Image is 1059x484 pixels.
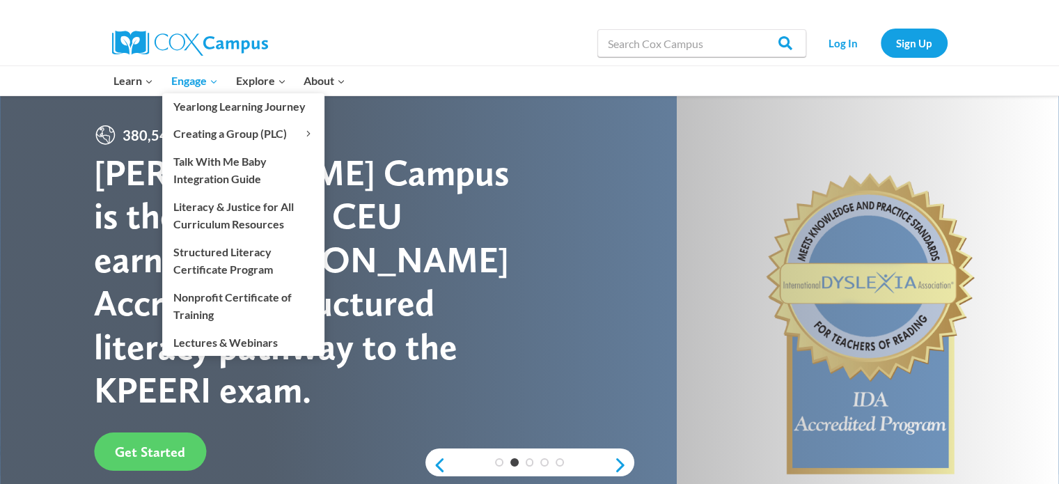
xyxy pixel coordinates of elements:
[162,93,324,120] a: Yearlong Learning Journey
[425,457,446,474] a: previous
[162,193,324,237] a: Literacy & Justice for All Curriculum Resources
[105,66,163,95] button: Child menu of Learn
[510,458,519,467] a: 2
[227,66,295,95] button: Child menu of Explore
[162,238,324,283] a: Structured Literacy Certificate Program
[813,29,874,57] a: Log In
[162,120,324,147] button: Child menu of Creating a Group (PLC)
[94,432,206,471] a: Get Started
[495,458,503,467] a: 1
[117,124,244,146] span: 380,544 Members
[115,444,185,460] span: Get Started
[556,458,564,467] a: 5
[94,151,529,412] div: [PERSON_NAME] Campus is the only free CEU earning, [PERSON_NAME] Accredited structured literacy p...
[295,66,354,95] button: Child menu of About
[613,457,634,474] a: next
[881,29,948,57] a: Sign Up
[540,458,549,467] a: 4
[162,148,324,192] a: Talk With Me Baby Integration Guide
[526,458,534,467] a: 3
[112,31,268,56] img: Cox Campus
[813,29,948,57] nav: Secondary Navigation
[162,66,227,95] button: Child menu of Engage
[597,29,806,57] input: Search Cox Campus
[162,329,324,355] a: Lectures & Webinars
[425,451,634,479] div: content slider buttons
[105,66,354,95] nav: Primary Navigation
[162,283,324,328] a: Nonprofit Certificate of Training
